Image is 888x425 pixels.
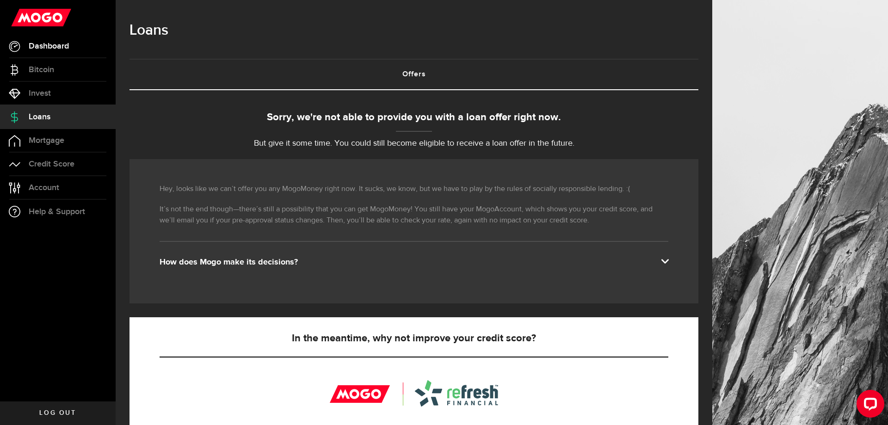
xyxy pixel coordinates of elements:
span: Loans [29,113,50,121]
div: Sorry, we're not able to provide you with a loan offer right now. [129,110,698,125]
span: Mortgage [29,136,64,145]
span: Invest [29,89,51,98]
span: Credit Score [29,160,74,168]
iframe: LiveChat chat widget [849,386,888,425]
p: Hey, looks like we can’t offer you any MogoMoney right now. It sucks, we know, but we have to pla... [160,184,668,195]
span: Help & Support [29,208,85,216]
p: It’s not the end though—there’s still a possibility that you can get MogoMoney! You still have yo... [160,204,668,226]
h5: In the meantime, why not improve your credit score? [160,333,668,344]
a: Offers [129,60,698,89]
p: But give it some time. You could still become eligible to receive a loan offer in the future. [129,137,698,150]
span: Account [29,184,59,192]
span: Dashboard [29,42,69,50]
h1: Loans [129,18,698,43]
div: How does Mogo make its decisions? [160,257,668,268]
span: Log out [39,410,76,416]
span: Bitcoin [29,66,54,74]
ul: Tabs Navigation [129,59,698,90]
